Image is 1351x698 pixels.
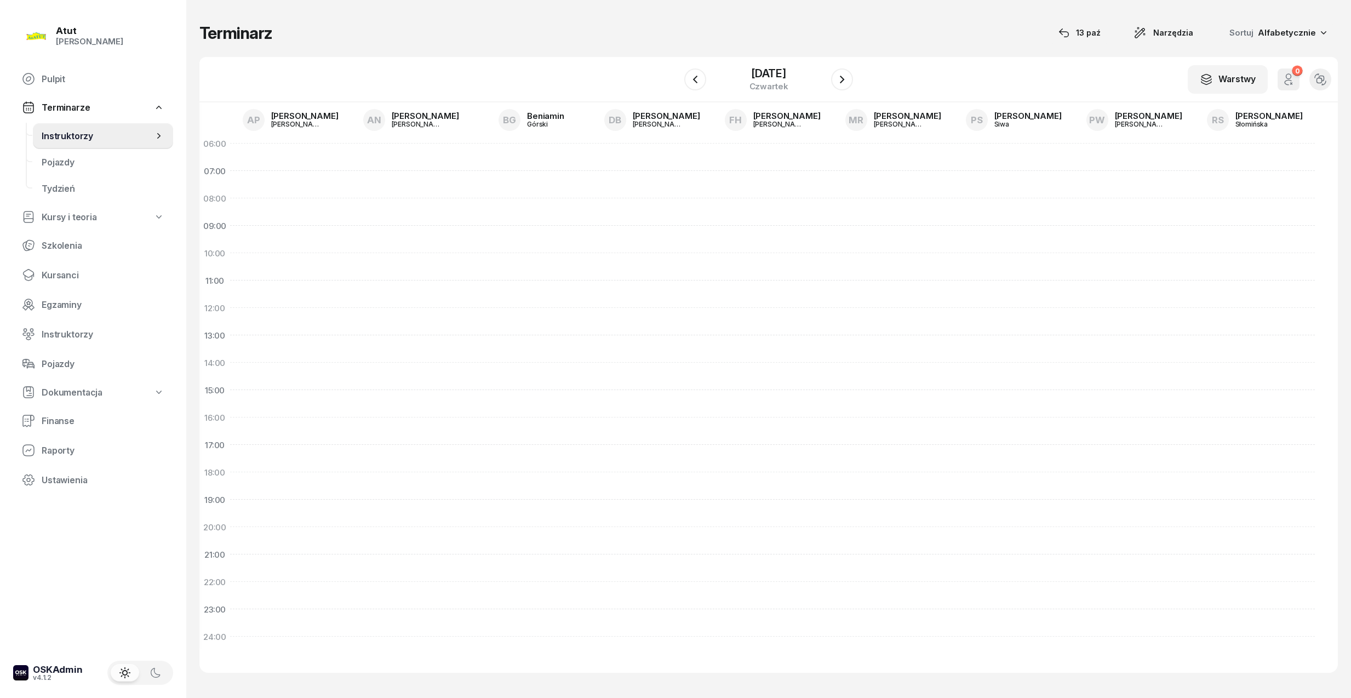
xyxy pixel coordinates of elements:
span: Narzędzia [1153,26,1193,39]
div: [PERSON_NAME] [392,121,444,128]
a: Finanse [13,408,173,434]
a: RS[PERSON_NAME]Słomińska [1198,106,1312,134]
div: 13 paź [1058,26,1101,39]
div: [PERSON_NAME] [994,112,1062,120]
a: MR[PERSON_NAME][PERSON_NAME] [837,106,950,134]
span: Ustawienia [42,475,164,485]
div: 06:00 [199,130,230,157]
a: AN[PERSON_NAME][PERSON_NAME] [354,106,468,134]
img: logo-xs-dark@2x.png [13,665,28,680]
a: Kursy i teoria [13,205,173,229]
div: 14:00 [199,349,230,376]
button: 0 [1278,68,1300,90]
a: Raporty [13,437,173,464]
div: [PERSON_NAME] [1115,121,1167,128]
a: PW[PERSON_NAME][PERSON_NAME] [1078,106,1191,134]
a: Instruktorzy [33,123,173,149]
span: MR [849,116,863,125]
div: 17:00 [199,431,230,459]
div: [PERSON_NAME] [753,121,806,128]
span: Kursanci [42,270,164,281]
div: [PERSON_NAME] [392,112,459,120]
div: 16:00 [199,404,230,431]
div: 18:00 [199,459,230,486]
a: Pojazdy [33,149,173,175]
a: BGBeniaminGórski [490,106,573,134]
span: PS [971,116,983,125]
span: Szkolenia [42,241,164,251]
span: Pulpit [42,74,164,84]
span: AP [247,116,260,125]
span: BG [503,116,516,125]
div: 08:00 [199,185,230,212]
div: 09:00 [199,212,230,239]
div: 13:00 [199,322,230,349]
div: [PERSON_NAME] [874,112,941,120]
a: Szkolenia [13,232,173,259]
div: 21:00 [199,541,230,568]
div: Siwa [994,121,1047,128]
span: Dokumentacja [42,387,102,398]
div: 23:00 [199,596,230,623]
div: Atut [56,26,123,36]
a: Kursanci [13,262,173,288]
div: [PERSON_NAME] [1115,112,1182,120]
div: Górski [527,121,564,128]
div: [DATE] [749,68,788,79]
span: Kursy i teoria [42,212,97,222]
a: Pulpit [13,66,173,92]
div: 10:00 [199,239,230,267]
span: Pojazdy [42,359,164,369]
span: Instruktorzy [42,329,164,340]
button: Warstwy [1188,65,1268,94]
a: Ustawienia [13,467,173,493]
div: 19:00 [199,486,230,513]
span: PW [1089,116,1105,125]
span: Alfabetycznie [1258,27,1316,38]
div: 0 [1292,65,1302,76]
div: [PERSON_NAME] [271,121,324,128]
div: 20:00 [199,513,230,541]
a: Terminarze [13,95,173,119]
span: FH [729,116,742,125]
a: Instruktorzy [13,321,173,347]
div: Słomińska [1235,121,1288,128]
div: [PERSON_NAME] [874,121,926,128]
div: 22:00 [199,568,230,596]
a: DB[PERSON_NAME][PERSON_NAME] [596,106,709,134]
div: 12:00 [199,294,230,322]
div: 15:00 [199,376,230,404]
span: Terminarze [42,102,90,113]
span: Instruktorzy [42,131,153,141]
a: Pojazdy [13,351,173,377]
span: RS [1212,116,1224,125]
span: Raporty [42,445,164,456]
div: [PERSON_NAME] [633,121,685,128]
div: [PERSON_NAME] [633,112,700,120]
a: Egzaminy [13,291,173,318]
button: 13 paź [1049,22,1110,44]
div: Beniamin [527,112,564,120]
div: v4.1.2 [33,674,83,681]
div: 11:00 [199,267,230,294]
div: OSKAdmin [33,665,83,674]
div: [PERSON_NAME] [753,112,821,120]
span: Pojazdy [42,157,164,168]
div: [PERSON_NAME] [56,37,123,47]
a: Tydzień [33,175,173,202]
span: DB [609,116,621,125]
span: AN [367,116,381,125]
a: FH[PERSON_NAME][PERSON_NAME] [716,106,829,134]
span: Finanse [42,416,164,426]
a: PS[PERSON_NAME]Siwa [957,106,1071,134]
button: Narzędzia [1124,22,1203,44]
div: [PERSON_NAME] [1235,112,1303,120]
div: Warstwy [1200,73,1256,86]
div: [PERSON_NAME] [271,112,339,120]
button: Sortuj Alfabetycznie [1216,23,1338,43]
div: 24:00 [199,623,230,650]
div: czwartek [749,82,788,90]
h1: Terminarz [199,23,272,43]
a: Dokumentacja [13,380,173,404]
span: Sortuj [1229,28,1256,38]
